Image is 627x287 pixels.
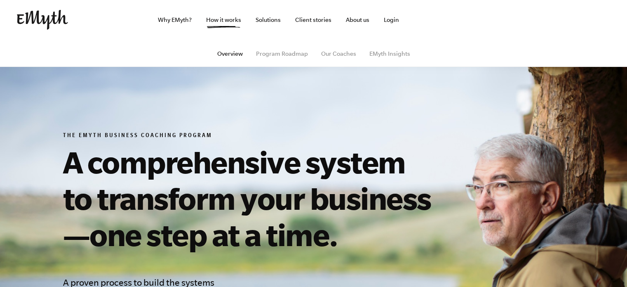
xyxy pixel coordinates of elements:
img: EMyth [17,10,68,30]
a: Overview [217,50,243,57]
iframe: Embedded CTA [433,11,520,29]
iframe: Embedded CTA [524,11,611,29]
iframe: Chat Widget [586,247,627,287]
a: Our Coaches [321,50,356,57]
a: Program Roadmap [256,50,308,57]
h1: A comprehensive system to transform your business—one step at a time. [63,144,439,253]
a: EMyth Insights [369,50,410,57]
h6: The EMyth Business Coaching Program [63,132,439,140]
